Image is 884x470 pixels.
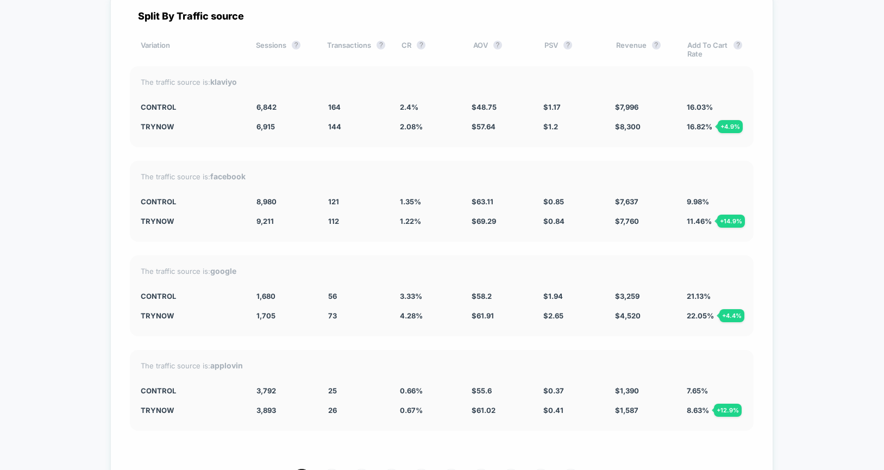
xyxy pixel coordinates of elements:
span: 3,792 [256,386,276,395]
div: The traffic source is: [141,266,743,275]
span: 1.35 % [400,197,421,206]
span: 2.4 % [400,103,418,111]
span: 2.08 % [400,122,423,131]
span: $ 55.6 [472,386,492,395]
span: $ 63.11 [472,197,493,206]
span: 1,705 [256,311,275,320]
div: Revenue [616,41,671,58]
button: ? [733,41,742,49]
div: The traffic source is: [141,361,743,370]
div: Split By Traffic source [130,10,754,22]
span: 6,915 [256,122,275,131]
span: 144 [328,122,341,131]
span: 112 [328,217,339,225]
span: $ 1.17 [543,103,561,111]
span: $ 61.02 [472,406,496,415]
div: The traffic source is: [141,77,743,86]
span: $ 61.91 [472,311,494,320]
span: 3,893 [256,406,276,415]
span: $ 58.2 [472,292,492,300]
div: Add To Cart Rate [687,41,742,58]
span: 9,211 [256,217,274,225]
div: Control [141,197,241,206]
span: 11.46 % [687,217,712,225]
span: $ 7,637 [615,197,638,206]
span: $ 1,390 [615,386,639,395]
strong: google [210,266,236,275]
div: Control [141,386,241,395]
span: 25 [328,386,337,395]
span: 3.33 % [400,292,422,300]
span: 56 [328,292,337,300]
button: ? [493,41,502,49]
span: $ 48.75 [472,103,497,111]
span: 8,980 [256,197,277,206]
span: $ 3,259 [615,292,640,300]
strong: applovin [210,361,243,370]
div: + 4.4 % [719,309,744,322]
div: + 14.9 % [717,215,745,228]
span: 7.65 % [687,386,708,395]
div: TryNow [141,217,241,225]
div: Control [141,103,241,111]
div: TryNow [141,122,241,131]
button: ? [417,41,425,49]
span: $ 7,760 [615,217,639,225]
span: 8.63 % [687,406,709,415]
span: 121 [328,197,339,206]
div: + 12.9 % [714,404,742,417]
button: ? [652,41,661,49]
span: 1.22 % [400,217,421,225]
strong: facebook [210,172,246,181]
span: $ 1,587 [615,406,638,415]
span: $ 7,996 [615,103,638,111]
span: $ 69.29 [472,217,496,225]
span: $ 4,520 [615,311,641,320]
span: $ 0.85 [543,197,564,206]
span: 21.13 % [687,292,711,300]
span: 16.03 % [687,103,713,111]
span: $ 1.2 [543,122,558,131]
span: 73 [328,311,337,320]
span: 26 [328,406,337,415]
div: + 4.9 % [718,120,743,133]
span: 1,680 [256,292,275,300]
button: ? [377,41,385,49]
strong: klaviyo [210,77,237,86]
span: $ 0.41 [543,406,563,415]
span: $ 57.64 [472,122,496,131]
span: 4.28 % [400,311,423,320]
button: ? [292,41,300,49]
span: $ 0.84 [543,217,565,225]
span: 6,842 [256,103,277,111]
span: 0.66 % [400,386,423,395]
button: ? [563,41,572,49]
div: Variation [141,41,240,58]
div: CR [402,41,456,58]
span: 9.98 % [687,197,709,206]
span: 0.67 % [400,406,423,415]
span: 164 [328,103,341,111]
div: PSV [544,41,599,58]
span: $ 8,300 [615,122,641,131]
div: The traffic source is: [141,172,743,181]
div: TryNow [141,406,241,415]
span: 22.05 % [687,311,714,320]
span: $ 0.37 [543,386,564,395]
div: Control [141,292,241,300]
span: 16.82 % [687,122,712,131]
div: Sessions [256,41,311,58]
span: $ 2.65 [543,311,563,320]
div: Transactions [327,41,385,58]
span: $ 1.94 [543,292,563,300]
div: AOV [473,41,528,58]
div: TryNow [141,311,241,320]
